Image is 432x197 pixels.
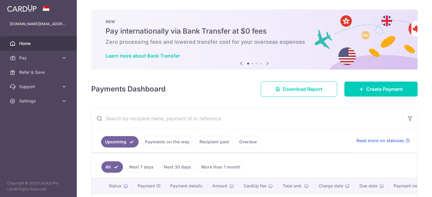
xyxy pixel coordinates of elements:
[91,109,403,128] input: Search by recipient name, payment id or reference
[283,85,322,93] span: Download Report
[106,53,180,59] a: Learn more about Bank Transfer
[19,69,59,75] span: Refer & Save
[165,178,207,194] th: Payment details
[19,84,59,90] span: Support
[125,161,157,173] a: Next 7 days
[10,21,67,27] p: [DOMAIN_NAME][EMAIL_ADDRESS][PERSON_NAME][DOMAIN_NAME]
[19,40,59,46] span: Home
[91,84,166,94] h4: Payments Dashboard
[366,85,403,93] span: Create Payment
[160,161,195,173] a: Next 30 days
[109,183,121,189] span: Status
[212,183,227,189] span: Amount
[106,38,403,46] h6: Zero processing fees and lowered transfer cost for your overseas expenses
[244,183,266,189] span: CardUp fee
[261,82,337,97] a: Download Report
[197,161,244,173] a: More than 1 month
[283,183,302,189] span: Total amt.
[319,183,343,189] span: Charge date
[106,26,403,36] h5: Pay internationally via Bank Transfer at $0 fees
[359,183,377,189] span: Due date
[356,138,404,144] span: Read more on statuses
[235,136,261,148] a: Overdue
[101,161,123,173] a: All
[133,178,165,194] th: Payment ID
[196,136,233,148] a: Recipient paid
[106,19,403,24] p: NEW
[19,98,59,104] span: Settings
[91,10,418,70] img: Bank transfer banner
[356,138,410,144] a: Read more on statuses
[19,55,59,61] span: Pay
[7,5,37,12] img: CardUp
[344,82,418,97] a: Create Payment
[141,136,193,148] a: Payments on the way
[101,136,139,148] a: Upcoming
